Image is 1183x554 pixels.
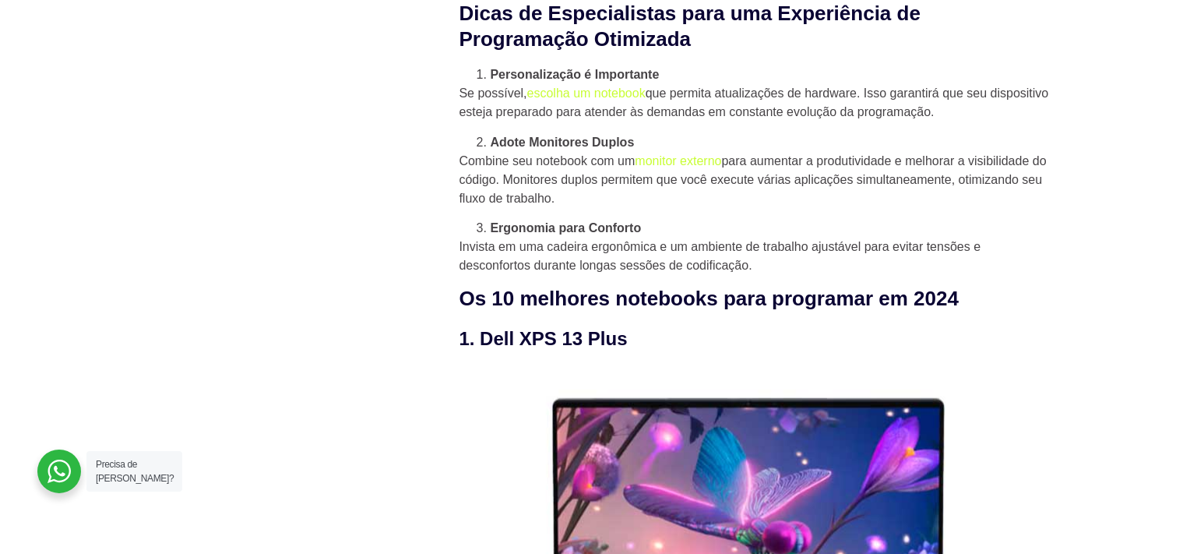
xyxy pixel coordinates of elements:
[527,86,646,100] a: escolha um notebook
[903,355,1183,554] div: Widget de chat
[491,68,660,81] strong: Personalização é Importante
[459,286,1051,312] h2: Os 10 melhores notebooks para programar em 2024
[459,152,1051,208] p: Combine seu notebook com um para aumentar a produtividade e melhorar a visibilidade do código. Mo...
[459,325,1051,353] h3: 1. Dell XPS 13 Plus
[96,459,174,484] span: Precisa de [PERSON_NAME]?
[491,136,635,149] strong: Adote Monitores Duplos
[903,355,1183,554] iframe: Chat Widget
[459,84,1051,122] p: Se possível, que permita atualizações de hardware. Isso garantirá que seu dispositivo esteja prep...
[459,238,1051,275] p: Invista em uma cadeira ergonômica e um ambiente de trabalho ajustável para evitar tensões e desco...
[491,221,642,235] strong: Ergonomia para Conforto
[635,154,721,168] a: monitor externo
[459,1,1051,54] h2: Dicas de Especialistas para uma Experiência de Programação Otimizada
